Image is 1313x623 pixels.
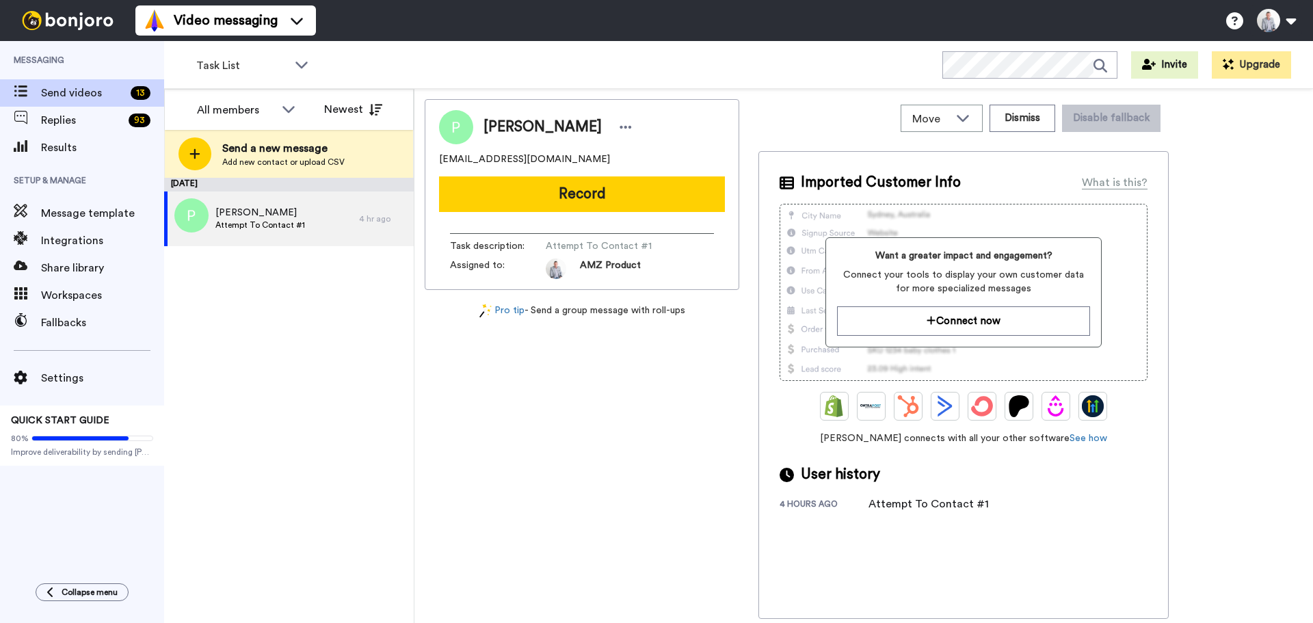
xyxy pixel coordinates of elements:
img: Ontraport [860,395,882,417]
img: Drip [1045,395,1067,417]
span: Workspaces [41,287,164,304]
span: Message template [41,205,164,222]
span: Task List [196,57,288,74]
span: Improve deliverability by sending [PERSON_NAME]’s from your own email [11,447,153,458]
span: User history [801,464,880,485]
button: Dismiss [990,105,1055,132]
span: Move [912,111,949,127]
span: Send videos [41,85,125,101]
div: [DATE] [164,178,414,191]
img: ConvertKit [971,395,993,417]
span: Task description : [450,239,546,253]
button: Disable fallback [1062,105,1161,132]
span: Share library [41,260,164,276]
button: Collapse menu [36,583,129,601]
span: AMZ Product [580,259,641,279]
button: Record [439,176,725,212]
img: vm-color.svg [144,10,165,31]
img: 0c7be819-cb90-4fe4-b844-3639e4b630b0-1684457197.jpg [546,259,566,279]
button: Newest [314,96,393,123]
button: Invite [1131,51,1198,79]
a: Pro tip [479,304,525,318]
span: [EMAIL_ADDRESS][DOMAIN_NAME] [439,153,610,166]
span: Integrations [41,233,164,249]
div: 4 hr ago [359,213,407,224]
span: Video messaging [174,11,278,30]
img: magic-wand.svg [479,304,492,318]
a: See how [1070,434,1107,443]
span: Attempt To Contact #1 [546,239,676,253]
div: 93 [129,114,150,127]
span: Fallbacks [41,315,164,331]
span: QUICK START GUIDE [11,416,109,425]
span: Settings [41,370,164,386]
img: GoHighLevel [1082,395,1104,417]
img: Hubspot [897,395,919,417]
span: Results [41,140,164,156]
img: ActiveCampaign [934,395,956,417]
img: Image of Paige [439,110,473,144]
span: Add new contact or upload CSV [222,157,345,168]
span: Replies [41,112,123,129]
span: 80% [11,433,29,444]
img: bj-logo-header-white.svg [16,11,119,30]
span: Want a greater impact and engagement? [837,249,1089,263]
div: - Send a group message with roll-ups [425,304,739,318]
div: 13 [131,86,150,100]
img: Shopify [823,395,845,417]
div: What is this? [1082,174,1148,191]
div: All members [197,102,275,118]
span: Imported Customer Info [801,172,961,193]
span: [PERSON_NAME] [483,117,602,137]
span: Connect your tools to display your own customer data for more specialized messages [837,268,1089,295]
div: Attempt To Contact #1 [868,496,989,512]
div: 4 hours ago [780,499,868,512]
img: Patreon [1008,395,1030,417]
span: Collapse menu [62,587,118,598]
span: Attempt To Contact #1 [215,220,305,230]
button: Connect now [837,306,1089,336]
span: [PERSON_NAME] connects with all your other software [780,432,1148,445]
span: Send a new message [222,140,345,157]
button: Upgrade [1212,51,1291,79]
img: p.png [174,198,209,233]
span: [PERSON_NAME] [215,206,305,220]
span: Assigned to: [450,259,546,279]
